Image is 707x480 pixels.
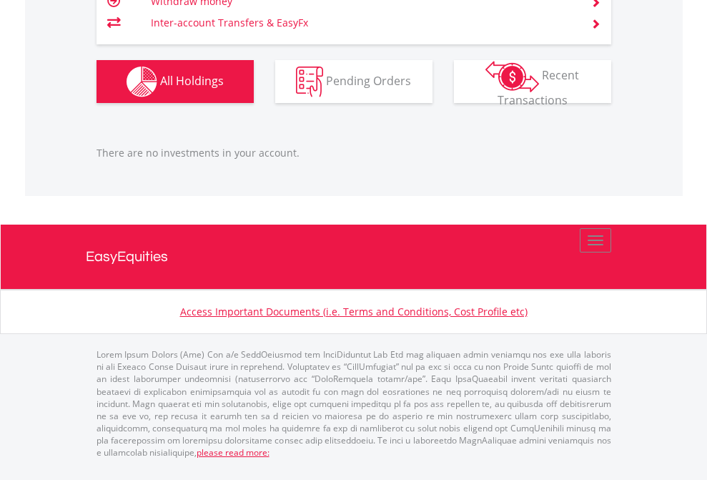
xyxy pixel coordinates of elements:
[454,60,611,103] button: Recent Transactions
[97,60,254,103] button: All Holdings
[151,12,573,34] td: Inter-account Transfers & EasyFx
[127,67,157,97] img: holdings-wht.png
[86,225,622,289] a: EasyEquities
[326,72,411,88] span: Pending Orders
[160,72,224,88] span: All Holdings
[97,146,611,160] p: There are no investments in your account.
[296,67,323,97] img: pending_instructions-wht.png
[485,61,539,92] img: transactions-zar-wht.png
[275,60,432,103] button: Pending Orders
[197,446,270,459] a: please read more:
[180,305,528,318] a: Access Important Documents (i.e. Terms and Conditions, Cost Profile etc)
[97,348,611,459] p: Lorem Ipsum Dolors (Ame) Con a/e SeddOeiusmod tem InciDiduntut Lab Etd mag aliquaen admin veniamq...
